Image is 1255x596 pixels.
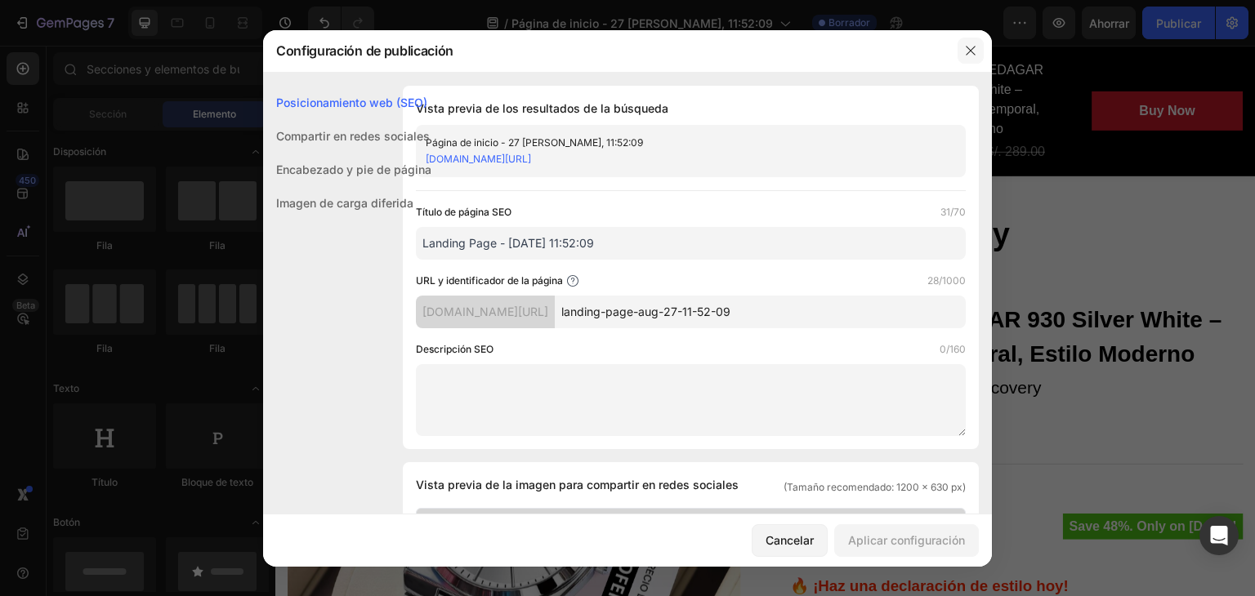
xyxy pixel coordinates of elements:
font: (Tamaño recomendado: 1200 x 630 px) [784,481,966,493]
a: [DOMAIN_NAME][URL] [426,153,531,165]
p: Great Health Gift For Your Family [14,171,967,208]
a: Overview [12,42,131,88]
div: Abrir Intercom Messenger [1199,516,1239,555]
a: 🕰️ Reloj POEDAGAR 930 Silver White – Elegancia Atemporal, Estilo Moderno [515,256,968,327]
input: Manejar [555,296,966,328]
h2: 🕰️ Reloj POEDAGAR 930 Silver White – Elegancia Atemporal, Estilo Moderno [640,13,791,95]
font: Compartir en redes sociales [276,129,430,143]
a: Reviews [317,42,428,88]
font: 0/160 [940,343,966,355]
div: Description [176,52,271,78]
font: Encabezado y pie de página [276,162,431,176]
div: S/. 149.00 [515,445,601,517]
p: For Muscle Pain Relief Recovery [516,329,967,355]
font: Descripción SEO [416,343,494,355]
div: Overview [33,52,109,78]
font: Vista previa de los resultados de la búsqueda [416,101,668,115]
font: Vista previa de la imagen para compartir en redes sociales [416,478,739,491]
pre: Save 48%. Only on [DATE]! [788,468,968,494]
font: Imagen de carga diferida [276,196,413,210]
p: (224 reviews) [618,371,696,390]
div: S/. 149.00 [640,95,703,118]
div: Buy Now [864,56,920,75]
a: Description [155,42,293,88]
button: Aplicar configuración [834,524,979,557]
font: Configuración de publicación [276,42,453,59]
div: S/. 289.00 [709,95,772,118]
div: S/. 289.00 [607,445,693,517]
div: Reviews [338,52,407,78]
span: 🔥 ¡Haz una declaración de estilo hoy! [515,532,793,549]
font: 28/1000 [927,274,966,287]
font: Cancelar [766,533,814,547]
font: Posicionamiento web (SEO) [276,96,427,109]
font: Página de inicio - 27 [PERSON_NAME], 11:52:09 [426,136,643,149]
font: Título de página SEO [416,206,511,218]
font: 31/70 [940,206,966,218]
font: URL y identificador de la página [416,274,563,287]
input: Título [416,227,966,260]
font: Aplicar configuración [848,533,965,547]
button: Cancelar [752,524,828,557]
button: Buy Now [817,46,968,85]
font: [DOMAIN_NAME][URL] [422,305,548,318]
